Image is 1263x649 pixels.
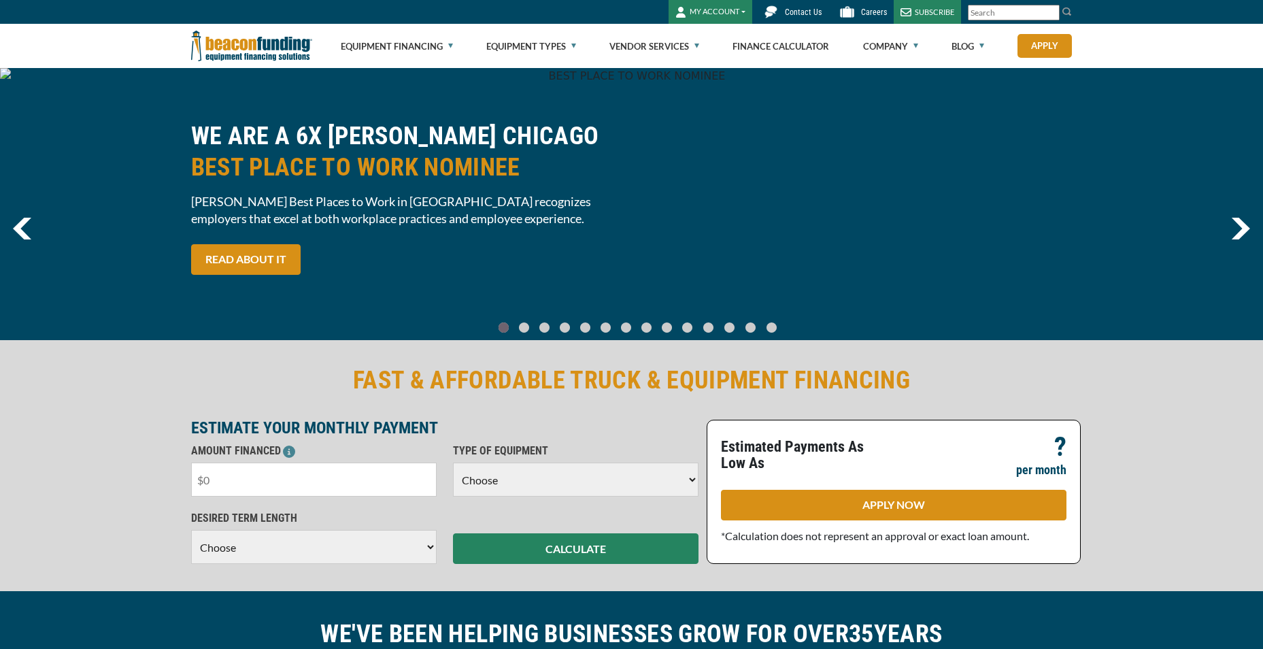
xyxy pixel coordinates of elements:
a: Equipment Types [486,24,576,68]
a: Go To Slide 7 [639,322,655,333]
p: Estimated Payments As Low As [721,439,886,471]
a: Equipment Financing [341,24,453,68]
a: Go To Slide 0 [496,322,512,333]
a: Go To Slide 3 [557,322,573,333]
p: DESIRED TERM LENGTH [191,510,437,527]
img: Right Navigator [1231,218,1250,239]
input: $0 [191,463,437,497]
img: Search [1062,6,1073,17]
a: previous [13,218,31,239]
p: per month [1016,462,1066,478]
a: Go To Slide 5 [598,322,614,333]
a: Go To Slide 6 [618,322,635,333]
a: Go To Slide 2 [537,322,553,333]
span: 35 [849,620,874,648]
span: Contact Us [785,7,822,17]
span: [PERSON_NAME] Best Places to Work in [GEOGRAPHIC_DATA] recognizes employers that excel at both wo... [191,193,624,227]
a: next [1231,218,1250,239]
input: Search [968,5,1060,20]
a: Company [863,24,918,68]
a: Go To Slide 10 [700,322,717,333]
span: Careers [861,7,887,17]
a: APPLY NOW [721,490,1066,520]
span: *Calculation does not represent an approval or exact loan amount. [721,529,1029,542]
a: Apply [1017,34,1072,58]
h2: FAST & AFFORDABLE TRUCK & EQUIPMENT FINANCING [191,365,1073,396]
a: Go To Slide 4 [577,322,594,333]
img: Beacon Funding Corporation logo [191,24,312,68]
p: AMOUNT FINANCED [191,443,437,459]
a: Clear search text [1045,7,1056,18]
p: TYPE OF EQUIPMENT [453,443,698,459]
a: Go To Slide 1 [516,322,533,333]
a: Go To Slide 13 [763,322,780,333]
a: Blog [952,24,984,68]
img: Left Navigator [13,218,31,239]
button: CALCULATE [453,533,698,564]
a: Vendor Services [609,24,699,68]
a: Finance Calculator [732,24,829,68]
h2: WE ARE A 6X [PERSON_NAME] CHICAGO [191,120,624,183]
a: Go To Slide 12 [742,322,759,333]
p: ? [1054,439,1066,455]
p: ESTIMATE YOUR MONTHLY PAYMENT [191,420,698,436]
a: READ ABOUT IT [191,244,301,275]
a: Go To Slide 9 [679,322,696,333]
span: BEST PLACE TO WORK NOMINEE [191,152,624,183]
a: Go To Slide 8 [659,322,675,333]
a: Go To Slide 11 [721,322,738,333]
